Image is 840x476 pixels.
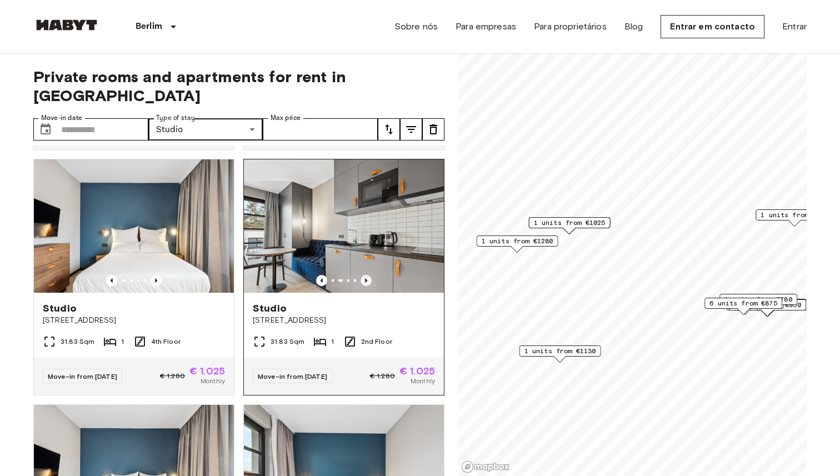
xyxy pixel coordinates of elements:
span: 4th Floor [151,337,181,347]
span: 31.83 Sqm [61,337,94,347]
span: € 1.025 [189,366,225,376]
a: Marketing picture of unit DE-01-481-412-01Previous imagePrevious imageStudio[STREET_ADDRESS]31.83... [33,159,234,395]
button: tune [378,118,400,141]
span: Private rooms and apartments for rent in [GEOGRAPHIC_DATA] [33,67,444,105]
span: [STREET_ADDRESS] [43,315,225,326]
a: Sobre nós [394,20,438,33]
label: Move-in date [41,113,82,123]
span: 31.83 Sqm [271,337,304,347]
button: Previous image [316,275,327,286]
a: Previous imagePrevious imageStudio[STREET_ADDRESS]31.83 Sqm12nd FloorMove-in from [DATE]€ 1.280€ ... [243,159,444,395]
span: [STREET_ADDRESS] [253,315,435,326]
span: 1 [331,337,334,347]
span: 1 [121,337,124,347]
button: tune [422,118,444,141]
div: Map marker [704,298,782,315]
a: Mapbox logo [461,460,510,473]
a: Entrar em contacto [661,15,764,38]
div: Map marker [756,209,833,227]
p: Berlim [136,20,162,33]
label: Max price [271,113,301,123]
button: tune [400,118,422,141]
span: Move-in from [DATE] [48,372,117,380]
span: € 1.280 [160,371,185,381]
img: Marketing picture of unit DE-01-481-412-01 [34,159,234,293]
span: 1 units from €980 [761,210,828,220]
span: € 1.280 [370,371,395,381]
span: 2nd Floor [361,337,392,347]
span: 1 units from €780 [724,294,792,304]
button: Previous image [106,275,117,286]
button: Choose date [34,118,57,141]
span: Move-in from [DATE] [258,372,327,380]
div: Map marker [529,217,611,234]
span: 5 units from €950 [733,300,801,310]
span: Monthly [411,376,435,386]
span: 6 units from €875 [709,298,777,308]
span: Studio [253,302,287,315]
div: Studio [148,118,263,141]
span: 1 units from €1280 [482,236,553,246]
a: Para proprietários [534,20,607,33]
span: 1 units from €1025 [534,218,606,228]
img: Marketing picture of unit DE-01-482-209-01 [244,159,444,293]
a: Para empresas [456,20,516,33]
span: € 1.025 [399,366,435,376]
span: Monthly [201,376,225,386]
button: Previous image [151,275,162,286]
div: Map marker [519,345,601,363]
a: Entrar [782,20,807,33]
a: Blog [624,20,643,33]
button: Previous image [361,275,372,286]
span: Studio [43,302,77,315]
img: Habyt [33,19,100,31]
div: Map marker [719,294,797,311]
span: 1 units from €1130 [524,346,596,356]
label: Type of stay [156,113,195,123]
div: Map marker [477,236,558,253]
